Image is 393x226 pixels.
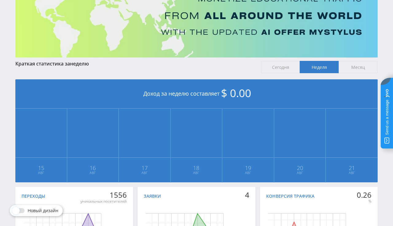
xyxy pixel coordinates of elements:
div: уникальных посетителей [80,199,127,204]
span: Новый дизайн [28,208,58,213]
span: Сегодня [261,61,300,73]
div: Доход за неделю составляет [15,79,378,109]
div: % [357,199,372,204]
span: Авг [274,170,325,175]
span: Месяц [339,61,378,73]
div: 1556 [80,191,127,199]
span: 15 [16,165,67,170]
span: Авг [68,170,119,175]
span: $ 0.00 [221,86,251,100]
span: Авг [171,170,222,175]
span: Авг [223,170,274,175]
span: 19 [223,165,274,170]
span: неделю [70,60,89,67]
div: Краткая статистика за [15,61,255,66]
span: 17 [119,165,170,170]
span: 18 [171,165,222,170]
div: Конверсия трафика [266,194,314,199]
span: Авг [119,170,170,175]
span: Авг [326,170,377,175]
div: Переходы [21,194,45,199]
span: Авг [16,170,67,175]
div: 0.26 [357,191,372,199]
span: 20 [274,165,325,170]
div: 4 [245,191,249,199]
span: Неделя [300,61,339,73]
div: Заявки [144,194,161,199]
span: 21 [326,165,377,170]
span: 16 [68,165,119,170]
